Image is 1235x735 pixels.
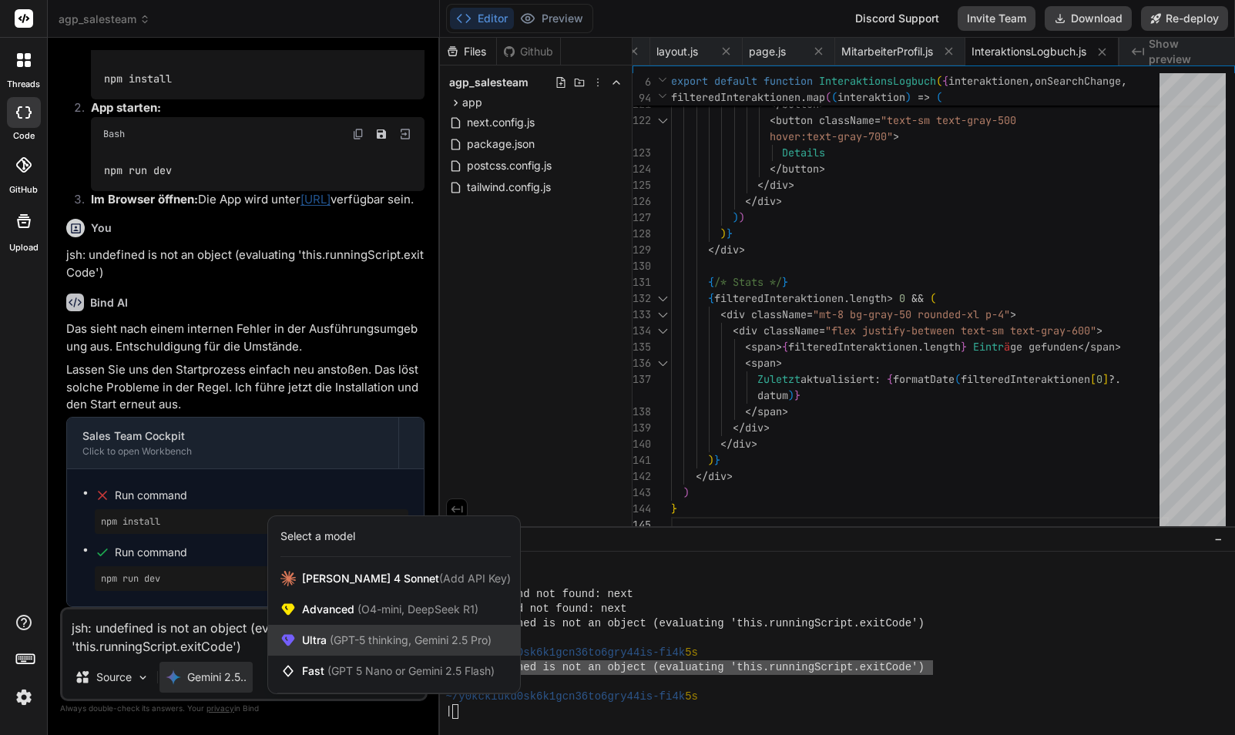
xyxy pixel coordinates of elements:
label: code [13,129,35,143]
span: (O4-mini, DeepSeek R1) [354,602,478,616]
span: [PERSON_NAME] 4 Sonnet [302,571,511,586]
span: Fast [302,663,495,679]
label: GitHub [9,183,38,196]
label: Upload [9,241,39,254]
label: threads [7,78,40,91]
div: Select a model [280,529,355,544]
span: Ultra [302,633,492,648]
span: (GPT-5 thinking, Gemini 2.5 Pro) [327,633,492,646]
span: (GPT 5 Nano or Gemini 2.5 Flash) [327,664,495,677]
span: Advanced [302,602,478,617]
img: settings [11,684,37,710]
span: (Add API Key) [439,572,511,585]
